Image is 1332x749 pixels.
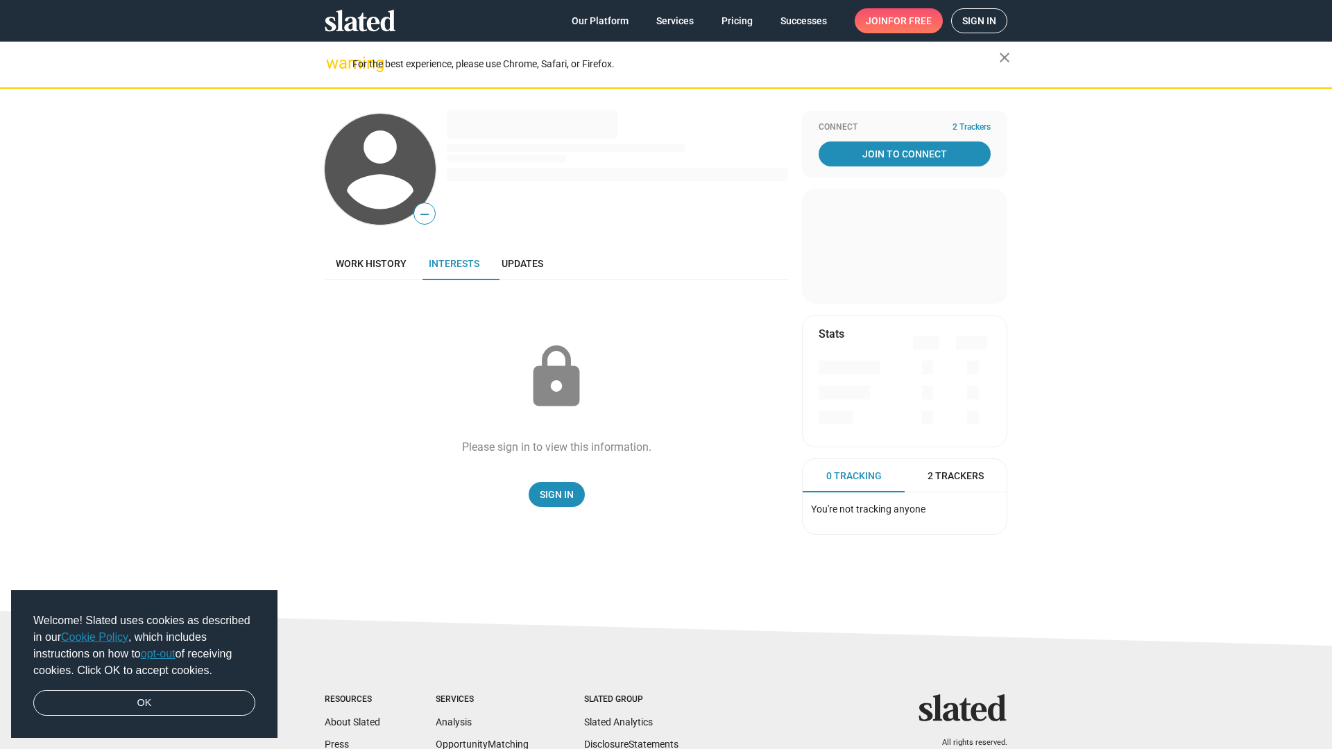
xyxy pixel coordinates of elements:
a: Sign in [951,8,1007,33]
a: Work history [325,247,418,280]
mat-icon: warning [326,55,343,71]
span: Interests [429,258,479,269]
span: Welcome! Slated uses cookies as described in our , which includes instructions on how to of recei... [33,612,255,679]
div: For the best experience, please use Chrome, Safari, or Firefox. [352,55,999,74]
a: opt-out [141,648,176,660]
div: Slated Group [584,694,678,705]
a: dismiss cookie message [33,690,255,716]
a: Our Platform [561,8,640,33]
a: Sign In [529,482,585,507]
span: You're not tracking anyone [811,503,925,515]
span: 0 Tracking [826,470,882,483]
a: Successes [769,8,838,33]
a: Pricing [710,8,764,33]
span: 2 Trackers [928,470,984,483]
a: Cookie Policy [61,631,128,643]
mat-card-title: Stats [819,327,844,341]
a: Analysis [436,716,472,728]
mat-icon: lock [522,343,591,412]
div: Please sign in to view this information. [462,440,651,454]
span: Sign In [540,482,574,507]
a: Joinfor free [855,8,943,33]
a: Interests [418,247,490,280]
div: Connect [819,122,991,133]
span: Updates [502,258,543,269]
span: Work history [336,258,407,269]
div: Resources [325,694,380,705]
span: 2 Trackers [953,122,991,133]
span: Join To Connect [821,141,988,166]
a: Updates [490,247,554,280]
span: Successes [780,8,827,33]
span: for free [888,8,932,33]
mat-icon: close [996,49,1013,66]
span: Our Platform [572,8,629,33]
span: Pricing [721,8,753,33]
div: cookieconsent [11,590,277,739]
a: Join To Connect [819,141,991,166]
span: Sign in [962,9,996,33]
div: Services [436,694,529,705]
a: About Slated [325,716,380,728]
a: Slated Analytics [584,716,653,728]
a: Services [645,8,705,33]
span: Join [866,8,932,33]
span: — [414,205,435,223]
span: Services [656,8,694,33]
